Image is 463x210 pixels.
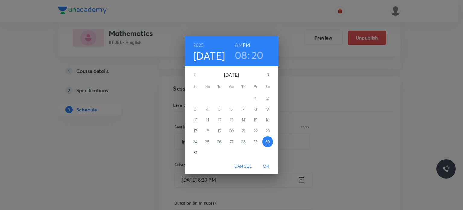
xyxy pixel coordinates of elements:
[234,163,252,170] span: Cancel
[235,49,247,61] button: 08
[226,84,237,90] span: We
[190,84,201,90] span: Su
[262,84,273,90] span: Sa
[265,139,270,145] p: 30
[262,136,273,147] button: 30
[238,84,249,90] span: Th
[193,41,204,49] button: 2025
[235,41,242,49] button: AM
[243,41,250,49] button: PM
[232,161,254,172] button: Cancel
[247,49,250,61] h3: :
[190,147,201,158] button: 31
[250,84,261,90] span: Fr
[193,49,225,62] button: [DATE]
[202,84,213,90] span: Mo
[202,71,261,79] p: [DATE]
[251,49,263,61] button: 20
[257,161,276,172] button: OK
[194,150,197,156] p: 31
[259,163,273,170] span: OK
[214,84,225,90] span: Tu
